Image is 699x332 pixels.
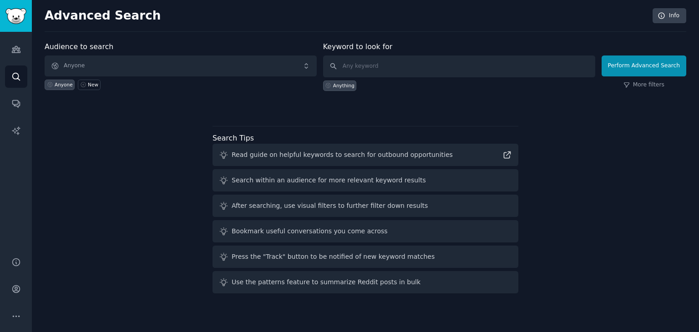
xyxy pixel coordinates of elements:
[323,42,393,51] label: Keyword to look for
[88,81,98,88] div: New
[623,81,664,89] a: More filters
[45,55,317,76] button: Anyone
[45,9,648,23] h2: Advanced Search
[232,226,388,236] div: Bookmark useful conversations you come across
[232,150,453,160] div: Read guide on helpful keywords to search for outbound opportunities
[602,55,686,76] button: Perform Advanced Search
[213,134,254,142] label: Search Tips
[55,81,73,88] div: Anyone
[232,277,420,287] div: Use the patterns feature to summarize Reddit posts in bulk
[232,176,426,185] div: Search within an audience for more relevant keyword results
[5,8,26,24] img: GummySearch logo
[232,201,428,211] div: After searching, use visual filters to further filter down results
[323,55,595,77] input: Any keyword
[653,8,686,24] a: Info
[232,252,435,262] div: Press the "Track" button to be notified of new keyword matches
[78,80,100,90] a: New
[333,82,355,89] div: Anything
[45,42,113,51] label: Audience to search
